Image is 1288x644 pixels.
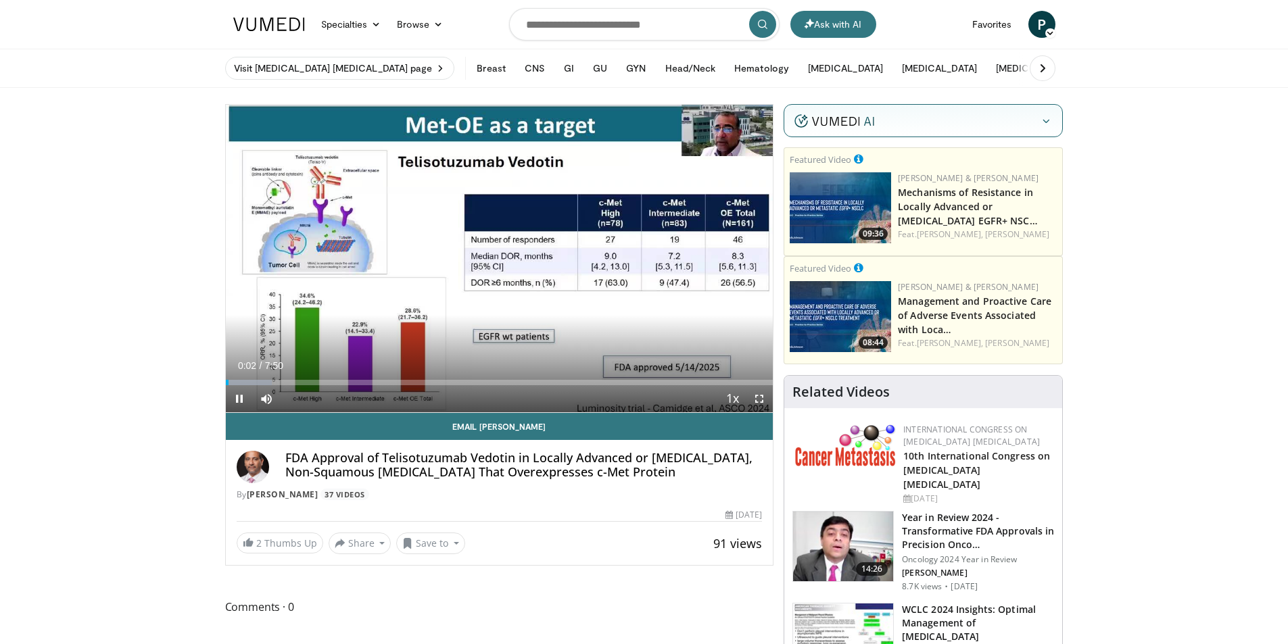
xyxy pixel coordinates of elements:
[859,228,888,240] span: 09:36
[902,581,942,592] p: 8.7K views
[237,489,763,501] div: By
[898,281,1039,293] a: [PERSON_NAME] & [PERSON_NAME]
[790,11,876,38] button: Ask with AI
[790,281,891,352] a: 08:44
[985,228,1049,240] a: [PERSON_NAME]
[226,385,253,412] button: Pause
[396,532,465,554] button: Save to
[320,489,370,500] a: 37 Videos
[225,598,774,616] span: Comments 0
[713,535,762,551] span: 91 views
[469,55,513,82] button: Breast
[902,554,1054,565] p: Oncology 2024 Year in Review
[964,11,1020,38] a: Favorites
[792,384,890,400] h4: Related Videos
[790,172,891,243] img: 84252362-9178-4a34-866d-0e9c845de9ea.jpeg.150x105_q85_crop-smart_upscale.jpg
[790,153,851,166] small: Featured Video
[898,295,1051,336] a: Management and Proactive Care of Adverse Events Associated with Loca…
[585,55,615,82] button: GU
[790,281,891,352] img: da83c334-4152-4ba6-9247-1d012afa50e5.jpeg.150x105_q85_crop-smart_upscale.jpg
[556,55,582,82] button: GI
[795,424,897,466] img: 6ff8bc22-9509-4454-a4f8-ac79dd3b8976.png.150x105_q85_autocrop_double_scale_upscale_version-0.2.png
[902,511,1054,551] h3: Year in Review 2024 - Transformative FDA Approvals in Precision Onco…
[945,581,948,592] div: ·
[898,337,1057,349] div: Feat.
[894,55,985,82] button: [MEDICAL_DATA]
[903,449,1050,491] a: 10th International Congress on [MEDICAL_DATA] [MEDICAL_DATA]
[389,11,451,38] a: Browse
[329,532,391,554] button: Share
[898,186,1038,227] a: Mechanisms of Resistance in Locally Advanced or [MEDICAL_DATA] EGFR+ NSC…
[793,512,893,582] img: 22cacae0-80e8-46c7-b946-25cff5e656fa.150x105_q85_crop-smart_upscale.jpg
[517,55,553,82] button: CNS
[794,114,874,128] img: vumedi-ai-logo.v2.svg
[790,172,891,243] a: 09:36
[898,172,1039,184] a: [PERSON_NAME] & [PERSON_NAME]
[285,451,763,480] h4: FDA Approval of Telisotuzumab Vedotin in Locally Advanced or [MEDICAL_DATA], Non-Squamous [MEDICA...
[985,337,1049,349] a: [PERSON_NAME]
[657,55,724,82] button: Head/Neck
[1028,11,1055,38] a: P
[726,55,797,82] button: Hematology
[902,603,1054,643] h3: WCLC 2024 Insights: Optimal Management of [MEDICAL_DATA]
[790,262,851,274] small: Featured Video
[746,385,773,412] button: Fullscreen
[917,228,983,240] a: [PERSON_NAME],
[260,360,262,371] span: /
[247,489,318,500] a: [PERSON_NAME]
[719,385,746,412] button: Playback Rate
[902,568,1054,578] p: [PERSON_NAME]
[800,55,891,82] button: [MEDICAL_DATA]
[792,511,1054,592] a: 14:26 Year in Review 2024 - Transformative FDA Approvals in Precision Onco… Oncology 2024 Year in...
[903,493,1051,505] div: [DATE]
[237,532,323,553] a: 2 Thumbs Up
[618,55,654,82] button: GYN
[917,337,983,349] a: [PERSON_NAME],
[265,360,283,371] span: 7:50
[238,360,256,371] span: 0:02
[903,424,1040,447] a: International Congress on [MEDICAL_DATA] [MEDICAL_DATA]
[509,8,780,41] input: Search topics, interventions
[725,509,762,521] div: [DATE]
[951,581,978,592] p: [DATE]
[988,55,1079,82] button: [MEDICAL_DATA]
[898,228,1057,241] div: Feat.
[226,105,773,413] video-js: Video Player
[856,562,888,576] span: 14:26
[859,337,888,349] span: 08:44
[237,451,269,483] img: Avatar
[225,57,455,80] a: Visit [MEDICAL_DATA] [MEDICAL_DATA] page
[233,18,305,31] img: VuMedi Logo
[256,537,262,549] span: 2
[226,413,773,440] a: Email [PERSON_NAME]
[253,385,280,412] button: Mute
[226,380,773,385] div: Progress Bar
[313,11,389,38] a: Specialties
